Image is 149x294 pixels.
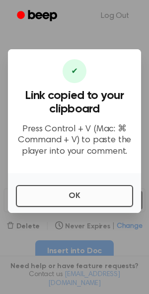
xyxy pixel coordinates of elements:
[10,6,66,26] a: Beep
[16,89,133,116] h3: Link copied to your clipboard
[16,185,133,207] button: OK
[63,59,86,83] div: ✔
[16,124,133,158] p: Press Control + V (Mac: ⌘ Command + V) to paste the player into your comment.
[91,4,139,28] a: Log Out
